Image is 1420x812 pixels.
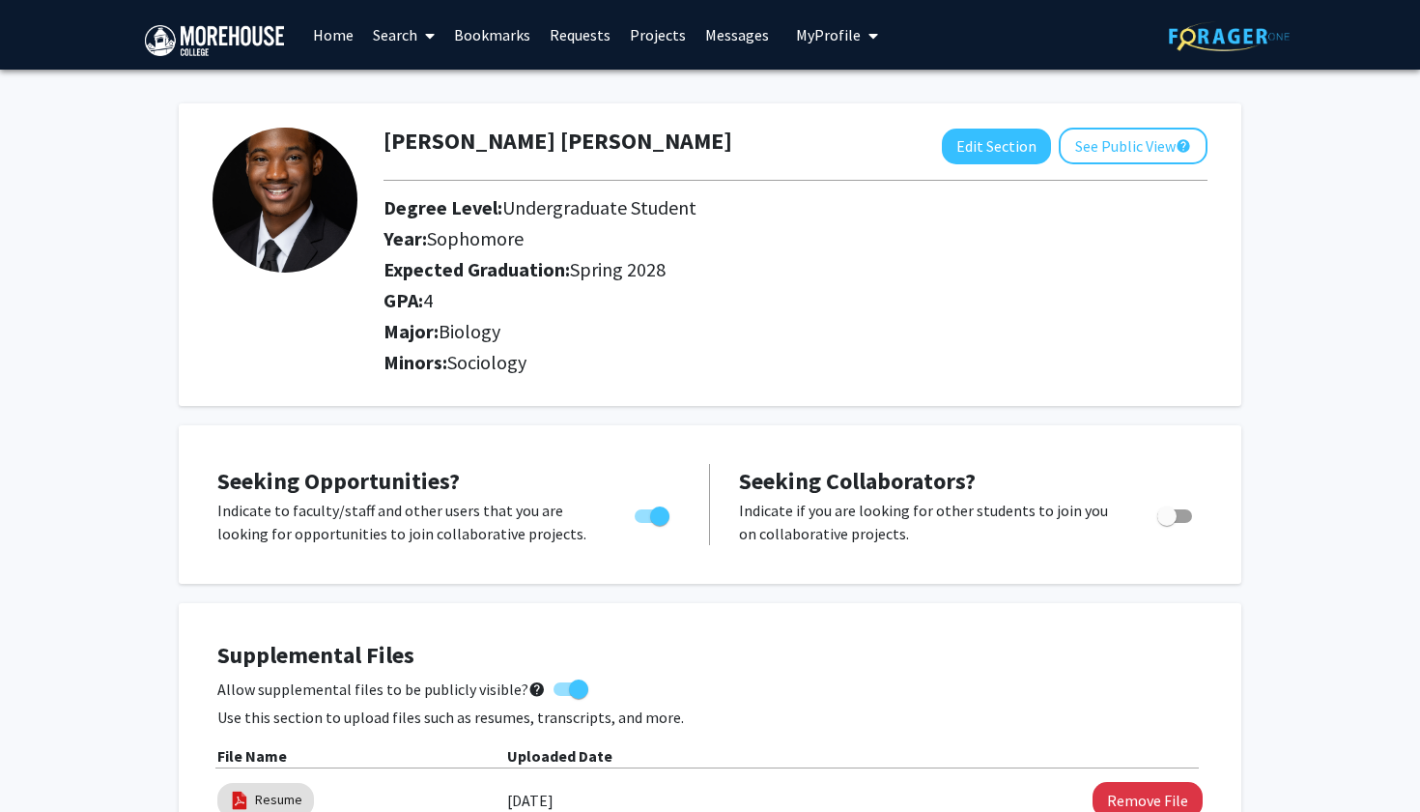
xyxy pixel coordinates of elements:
h2: Year: [383,227,1207,250]
span: Seeking Collaborators? [739,466,976,496]
h2: GPA: [383,289,1207,312]
span: Biology [439,319,500,343]
a: Bookmarks [444,1,540,69]
img: ForagerOne Logo [1169,21,1290,51]
span: Spring 2028 [570,257,666,281]
button: See Public View [1059,128,1207,164]
p: Indicate if you are looking for other students to join you on collaborative projects. [739,499,1121,545]
h1: [PERSON_NAME] [PERSON_NAME] [383,128,732,156]
h2: Expected Graduation: [383,258,1207,281]
iframe: Chat [14,725,82,797]
span: Allow supplemental files to be publicly visible? [217,678,546,701]
span: Undergraduate Student [502,195,696,219]
img: Profile Picture [213,128,357,273]
div: Toggle [1150,499,1203,528]
a: Search [363,1,444,69]
a: Requests [540,1,620,69]
p: Use this section to upload files such as resumes, transcripts, and more. [217,706,1203,729]
img: Morehouse College Logo [145,25,284,56]
img: pdf_icon.png [229,790,250,811]
mat-icon: help [1176,134,1191,158]
a: Projects [620,1,696,69]
a: Resume [255,790,302,810]
b: Uploaded Date [507,746,612,766]
span: 4 [423,288,433,312]
button: Edit Section [942,129,1051,164]
h2: Major: [383,320,1207,343]
span: My Profile [796,25,861,44]
h4: Supplemental Files [217,642,1203,670]
div: Toggle [627,499,680,528]
span: Seeking Opportunities? [217,466,460,496]
p: Indicate to faculty/staff and other users that you are looking for opportunities to join collabor... [217,499,598,545]
span: Sociology [447,350,526,374]
span: Sophomore [427,226,524,250]
a: Home [303,1,363,69]
a: Messages [696,1,779,69]
h2: Minors: [383,351,1207,374]
h2: Degree Level: [383,196,1207,219]
b: File Name [217,746,287,766]
mat-icon: help [528,678,546,701]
